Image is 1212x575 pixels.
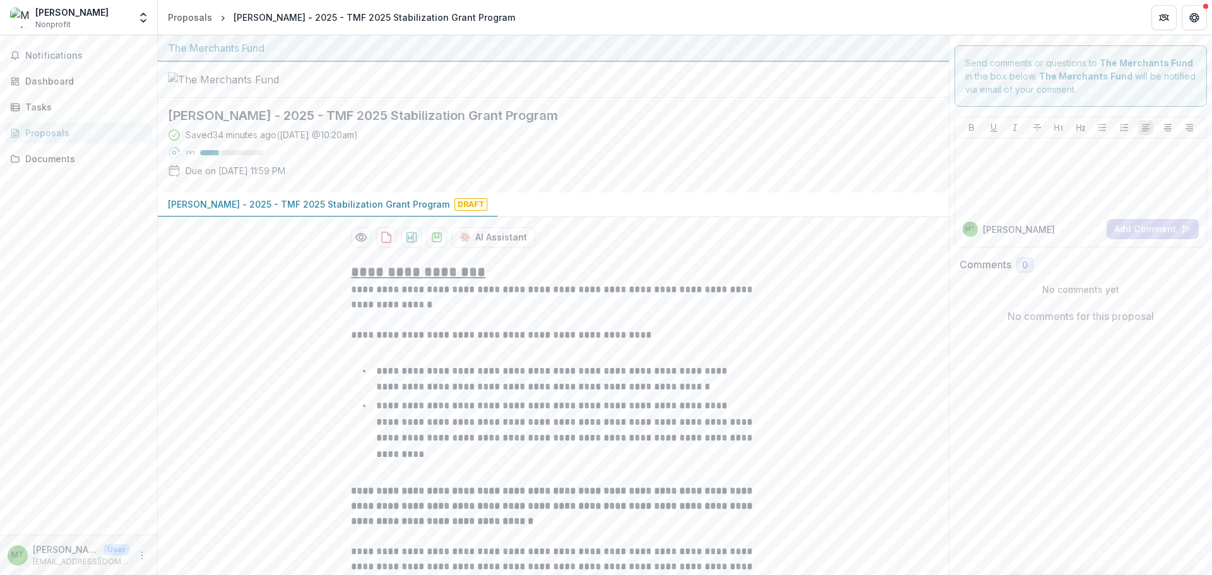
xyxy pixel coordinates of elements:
[965,226,975,232] div: Marlene Thomas
[5,97,152,117] a: Tasks
[25,100,142,114] div: Tasks
[351,227,371,247] button: Preview 29b6b716-eeeb-4762-a5e3-9c396e42b7e2-0.pdf
[1151,5,1177,30] button: Partners
[10,8,30,28] img: Marlene Thomas
[134,5,152,30] button: Open entity switcher
[168,72,294,87] img: The Merchants Fund
[163,8,520,27] nav: breadcrumb
[1022,260,1028,271] span: 0
[5,45,152,66] button: Notifications
[1007,120,1023,135] button: Italicize
[1007,309,1154,324] p: No comments for this proposal
[25,50,147,61] span: Notifications
[35,6,109,19] div: [PERSON_NAME]
[427,227,447,247] button: download-proposal
[186,128,358,141] div: Saved 34 minutes ago ( [DATE] @ 10:20am )
[1107,219,1199,239] button: Add Comment
[168,198,449,211] p: [PERSON_NAME] - 2025 - TMF 2025 Stabilization Grant Program
[452,227,535,247] button: AI Assistant
[1117,120,1132,135] button: Ordered List
[134,548,150,563] button: More
[401,227,422,247] button: download-proposal
[1030,120,1045,135] button: Strike
[33,556,129,567] p: [EMAIL_ADDRESS][DOMAIN_NAME]
[1160,120,1175,135] button: Align Center
[168,11,212,24] div: Proposals
[1039,71,1132,81] strong: The Merchants Fund
[33,543,98,556] p: [PERSON_NAME]
[104,544,129,555] p: User
[1138,120,1153,135] button: Align Left
[234,11,515,24] div: [PERSON_NAME] - 2025 - TMF 2025 Stabilization Grant Program
[376,227,396,247] button: download-proposal
[1073,120,1088,135] button: Heading 2
[1182,120,1197,135] button: Align Right
[1095,120,1110,135] button: Bullet List
[5,148,152,169] a: Documents
[959,283,1203,296] p: No comments yet
[25,152,142,165] div: Documents
[1051,120,1066,135] button: Heading 1
[168,40,939,56] div: The Merchants Fund
[163,8,217,27] a: Proposals
[168,108,918,123] h2: [PERSON_NAME] - 2025 - TMF 2025 Stabilization Grant Program
[25,74,142,88] div: Dashboard
[5,71,152,92] a: Dashboard
[983,223,1055,236] p: [PERSON_NAME]
[986,120,1001,135] button: Underline
[186,164,285,177] p: Due on [DATE] 11:59 PM
[454,198,487,211] span: Draft
[954,45,1208,107] div: Send comments or questions to in the box below. will be notified via email of your comment.
[11,551,24,559] div: Marlene Thomas
[1182,5,1207,30] button: Get Help
[5,122,152,143] a: Proposals
[35,19,71,30] span: Nonprofit
[964,120,979,135] button: Bold
[1100,57,1193,68] strong: The Merchants Fund
[25,126,142,139] div: Proposals
[186,148,195,157] p: 29 %
[959,259,1011,271] h2: Comments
